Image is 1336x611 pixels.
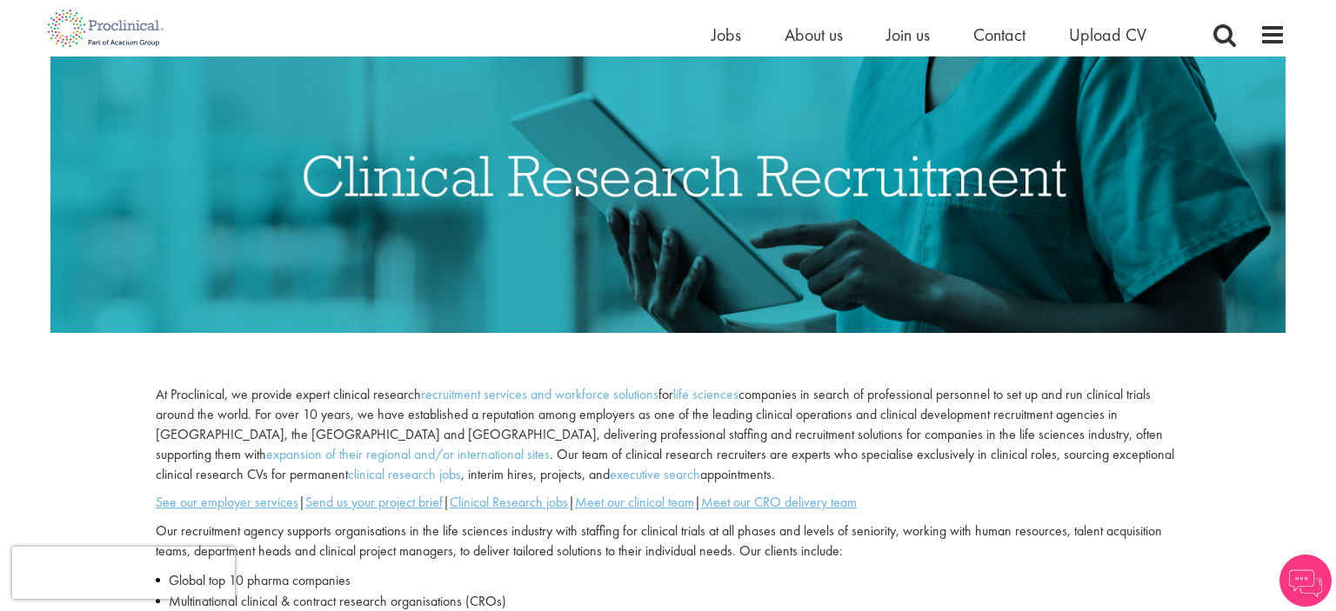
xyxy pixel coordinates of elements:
[156,385,1180,484] p: At Proclinical, we provide expert clinical research for companies in search of professional perso...
[156,493,298,511] a: See our employer services
[610,465,700,483] a: executive search
[785,23,843,46] a: About us
[973,23,1025,46] a: Contact
[1279,555,1332,607] img: Chatbot
[575,493,694,511] a: Meet our clinical team
[156,570,1180,591] li: Global top 10 pharma companies
[711,23,741,46] a: Jobs
[450,493,568,511] a: Clinical Research jobs
[156,493,1180,513] p: | | | |
[305,493,443,511] a: Send us your project brief
[886,23,930,46] a: Join us
[156,521,1180,561] p: Our recruitment agency supports organisations in the life sciences industry with staffing for cli...
[1069,23,1146,46] a: Upload CV
[266,445,550,463] a: expansion of their regional and/or international sites
[701,493,857,511] a: Meet our CRO delivery team
[348,465,461,483] a: clinical research jobs
[50,24,1286,333] img: Clinical Research Recruitment
[421,385,658,403] a: recruitment services and workforce solutions
[673,385,738,403] a: life sciences
[12,547,235,599] iframe: reCAPTCHA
